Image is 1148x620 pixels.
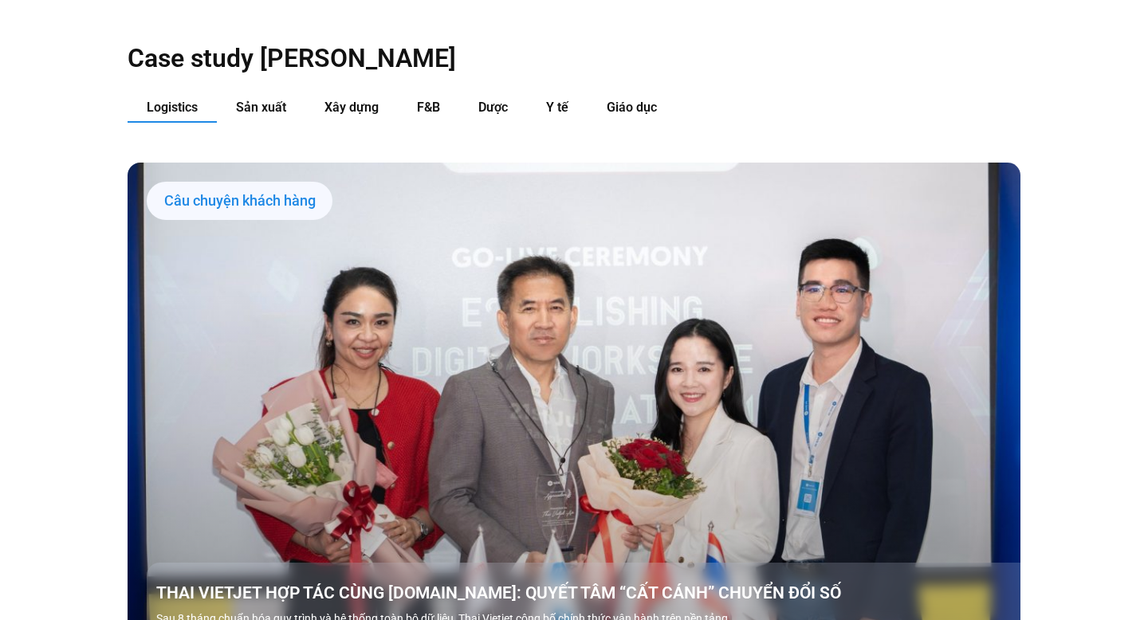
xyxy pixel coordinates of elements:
[128,42,1020,74] h2: Case study [PERSON_NAME]
[607,100,657,115] span: Giáo dục
[147,100,198,115] span: Logistics
[147,182,332,220] div: Câu chuyện khách hàng
[546,100,568,115] span: Y tế
[417,100,440,115] span: F&B
[324,100,379,115] span: Xây dựng
[156,582,1030,604] a: THAI VIETJET HỢP TÁC CÙNG [DOMAIN_NAME]: QUYẾT TÂM “CẤT CÁNH” CHUYỂN ĐỔI SỐ
[478,100,508,115] span: Dược
[236,100,286,115] span: Sản xuất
